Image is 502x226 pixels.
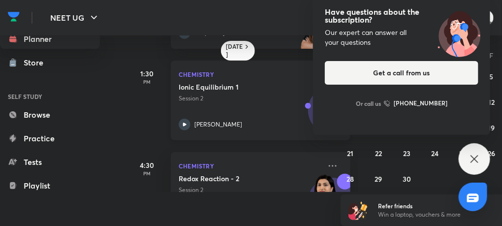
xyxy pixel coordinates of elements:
p: Win a laptop, vouchers & more [378,210,500,219]
p: Chemistry [179,68,321,80]
h6: [PHONE_NUMBER] [394,98,447,108]
img: referral [348,200,368,220]
button: September 5, 2025 [484,68,500,84]
h5: 1:30 [127,68,167,79]
img: Avatar [309,92,356,139]
button: September 22, 2025 [371,145,386,161]
abbr: September 5, 2025 [490,72,494,81]
button: September 30, 2025 [399,171,415,187]
abbr: September 19, 2025 [488,123,495,132]
h6: Refer friends [378,201,500,210]
h5: 4:30 [127,160,167,170]
p: [PERSON_NAME] [194,120,242,129]
abbr: September 12, 2025 [488,97,495,107]
div: Store [24,57,49,68]
p: PM [127,170,167,176]
p: Session 2 [179,94,321,103]
img: ttu_illustration_new.svg [428,8,490,57]
h5: Ionic Equilibrium 1 [179,82,301,92]
button: September 12, 2025 [484,94,500,110]
a: [PHONE_NUMBER] [384,98,447,108]
abbr: September 26, 2025 [488,149,495,158]
abbr: September 22, 2025 [375,149,382,158]
p: Session 2 [179,186,321,194]
button: September 21, 2025 [343,145,358,161]
button: September 29, 2025 [371,171,386,187]
abbr: Friday [490,51,494,60]
abbr: September 23, 2025 [403,149,410,158]
abbr: September 21, 2025 [347,149,353,158]
button: September 26, 2025 [484,145,500,161]
h5: Redox Reaction - 2 [179,174,301,184]
p: Chemistry [179,160,321,172]
h4: Have questions about the subscription? [325,8,478,24]
abbr: September 24, 2025 [431,149,439,158]
p: Or call us [356,99,381,108]
button: NEET UG [44,8,106,28]
h6: [DATE] [226,43,243,59]
p: PM [127,79,167,85]
abbr: September 30, 2025 [403,174,411,184]
button: September 24, 2025 [427,145,443,161]
a: Company Logo [8,9,20,27]
button: September 19, 2025 [484,120,500,135]
button: September 23, 2025 [399,145,415,161]
button: September 28, 2025 [343,171,358,187]
img: Company Logo [8,9,20,24]
abbr: September 29, 2025 [375,174,382,184]
div: Our expert can answer all your questions [325,28,478,47]
abbr: September 25, 2025 [460,149,467,158]
abbr: September 28, 2025 [346,174,354,184]
button: September 25, 2025 [455,145,471,161]
button: Get a call from us [325,61,478,85]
